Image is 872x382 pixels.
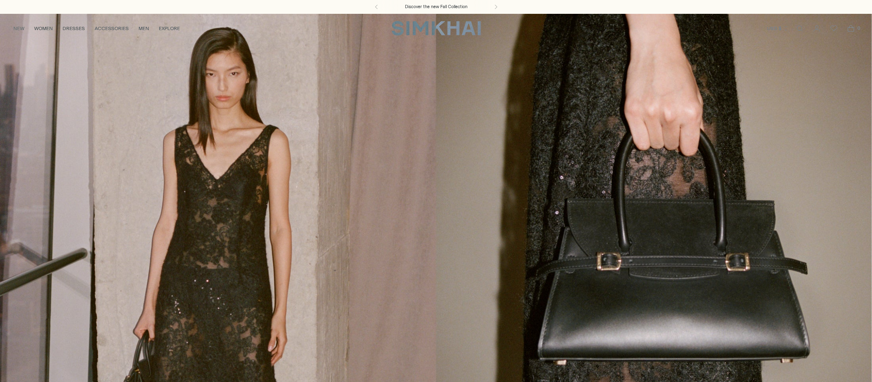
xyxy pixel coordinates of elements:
a: Open cart modal [843,20,859,37]
a: EXPLORE [159,20,180,37]
button: USD $ [767,20,789,37]
a: Discover the new Fall Collection [405,4,467,10]
a: Open search modal [792,20,808,37]
a: Go to the account page [809,20,825,37]
a: WOMEN [34,20,53,37]
a: Wishlist [826,20,842,37]
span: 0 [855,24,862,32]
a: NEW [13,20,24,37]
a: SIMKHAI [392,20,481,36]
a: ACCESSORIES [95,20,129,37]
a: MEN [138,20,149,37]
a: DRESSES [63,20,85,37]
